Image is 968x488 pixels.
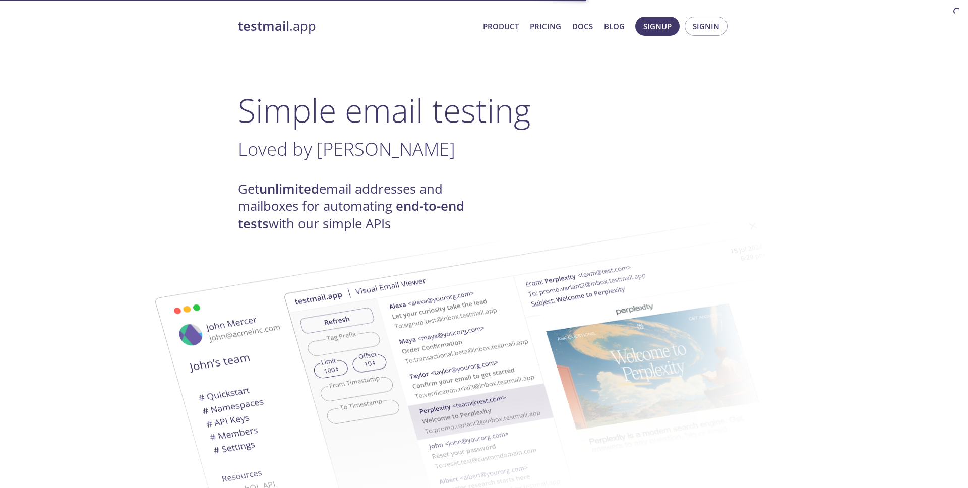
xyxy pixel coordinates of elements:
[259,180,319,198] strong: unlimited
[483,20,519,33] a: Product
[238,180,484,232] h4: Get email addresses and mailboxes for automating with our simple APIs
[238,91,730,130] h1: Simple email testing
[530,20,561,33] a: Pricing
[685,17,728,36] button: Signin
[238,17,289,35] strong: testmail
[693,20,719,33] span: Signin
[572,20,593,33] a: Docs
[238,197,464,232] strong: end-to-end tests
[238,18,475,35] a: testmail.app
[238,136,455,161] span: Loved by [PERSON_NAME]
[643,20,672,33] span: Signup
[604,20,625,33] a: Blog
[635,17,680,36] button: Signup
